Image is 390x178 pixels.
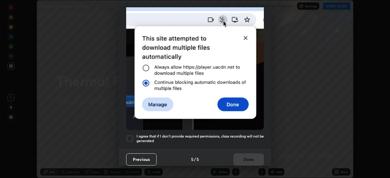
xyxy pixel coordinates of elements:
[136,134,264,143] h5: I agree that if I don't provide required permissions, class recording will not be generated
[197,156,199,162] h4: 5
[191,156,193,162] h4: 5
[126,153,157,166] button: Previous
[194,156,196,162] h4: /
